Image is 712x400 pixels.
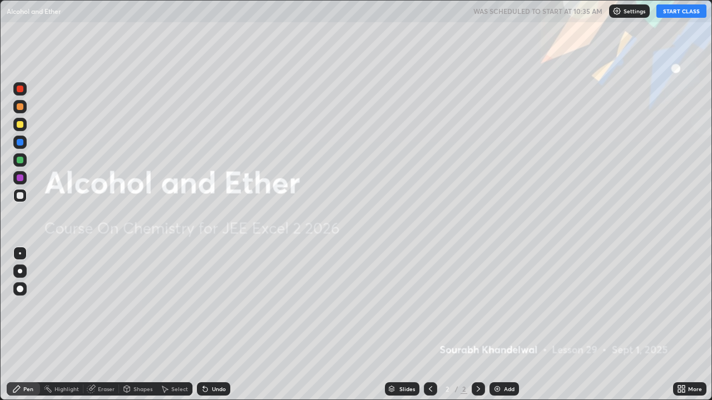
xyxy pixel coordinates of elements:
[442,386,453,392] div: 2
[171,386,188,392] div: Select
[493,384,502,393] img: add-slide-button
[504,386,515,392] div: Add
[473,6,602,16] h5: WAS SCHEDULED TO START AT 10:35 AM
[55,386,79,392] div: Highlight
[212,386,226,392] div: Undo
[98,386,115,392] div: Eraser
[7,7,61,16] p: Alcohol and Ether
[133,386,152,392] div: Shapes
[612,7,621,16] img: class-settings-icons
[23,386,33,392] div: Pen
[656,4,706,18] button: START CLASS
[688,386,702,392] div: More
[455,386,458,392] div: /
[461,384,467,394] div: 2
[624,8,645,14] p: Settings
[399,386,415,392] div: Slides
